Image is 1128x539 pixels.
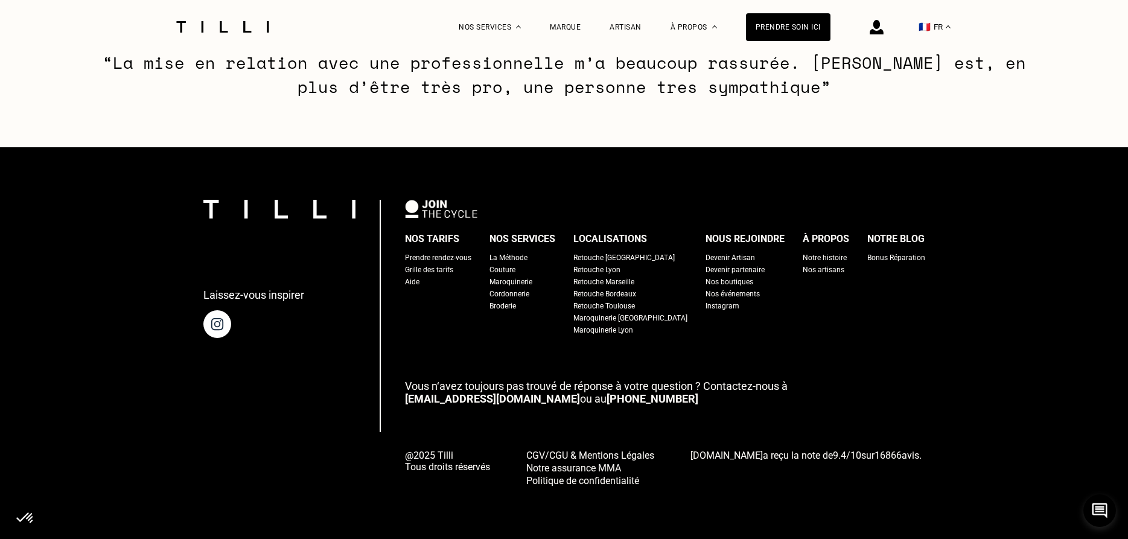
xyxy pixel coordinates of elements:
span: a reçu la note de sur avis. [690,450,922,461]
a: Notre assurance MMA [526,461,654,474]
span: @2025 Tilli [405,450,490,461]
a: Retouche Lyon [573,264,620,276]
span: [DOMAIN_NAME] [690,450,763,461]
a: Instagram [706,300,739,312]
a: Maroquinerie Lyon [573,324,633,336]
a: Retouche Marseille [573,276,634,288]
span: Tous droits réservés [405,461,490,473]
a: Couture [489,264,515,276]
a: Artisan [610,23,642,31]
a: Broderie [489,300,516,312]
img: Logo du service de couturière Tilli [172,21,273,33]
a: Notre histoire [803,252,847,264]
img: logo Join The Cycle [405,200,477,218]
span: 16866 [875,450,902,461]
img: page instagram de Tilli une retoucherie à domicile [203,310,231,338]
a: [EMAIL_ADDRESS][DOMAIN_NAME] [405,392,580,405]
div: Nos services [489,230,555,248]
div: À propos [803,230,849,248]
a: Politique de confidentialité [526,474,654,486]
p: Laissez-vous inspirer [203,289,304,301]
span: / [833,450,861,461]
a: Grille des tarifs [405,264,453,276]
img: icône connexion [870,20,884,34]
a: Marque [550,23,581,31]
p: “La mise en relation avec une professionnelle m’a beaucoup rassurée. [PERSON_NAME] est, en plus d... [82,51,1046,99]
div: Notre blog [867,230,925,248]
a: Prendre soin ici [746,13,830,41]
img: menu déroulant [946,25,951,28]
a: Nos boutiques [706,276,753,288]
a: Retouche [GEOGRAPHIC_DATA] [573,252,675,264]
span: 🇫🇷 [919,21,931,33]
span: CGV/CGU & Mentions Légales [526,450,654,461]
a: Maroquinerie [489,276,532,288]
span: Politique de confidentialité [526,475,639,486]
a: Maroquinerie [GEOGRAPHIC_DATA] [573,312,687,324]
a: Cordonnerie [489,288,529,300]
img: logo Tilli [203,200,355,218]
img: Menu déroulant à propos [712,25,717,28]
a: Nos artisans [803,264,844,276]
div: Nos tarifs [405,230,459,248]
span: Vous n‘avez toujours pas trouvé de réponse à votre question ? Contactez-nous à [405,380,788,392]
a: CGV/CGU & Mentions Légales [526,448,654,461]
a: Devenir Artisan [706,252,755,264]
p: ou au [405,380,925,405]
a: Aide [405,276,419,288]
a: [PHONE_NUMBER] [607,392,698,405]
a: Nos événements [706,288,760,300]
span: Notre assurance MMA [526,462,621,474]
a: Retouche Bordeaux [573,288,636,300]
img: Menu déroulant [516,25,521,28]
a: Devenir partenaire [706,264,765,276]
span: 10 [850,450,861,461]
a: Bonus Réparation [867,252,925,264]
div: Nous rejoindre [706,230,785,248]
a: Retouche Toulouse [573,300,635,312]
div: Localisations [573,230,647,248]
span: 9.4 [833,450,846,461]
a: La Méthode [489,252,527,264]
a: Prendre rendez-vous [405,252,471,264]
